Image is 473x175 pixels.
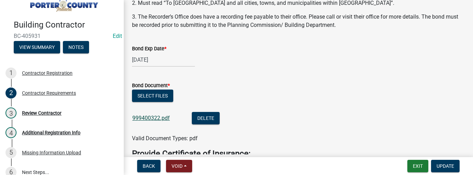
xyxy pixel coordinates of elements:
[132,149,251,158] strong: Provide Certificate of Insurance:
[5,107,16,119] div: 3
[22,150,81,155] div: Missing Information Upload
[5,147,16,158] div: 5
[5,87,16,99] div: 2
[113,33,122,39] wm-modal-confirm: Edit Application Number
[14,41,60,53] button: View Summary
[14,33,110,39] span: BC-405931
[431,160,460,172] button: Update
[192,112,220,124] button: Delete
[172,163,183,169] span: Void
[63,41,89,53] button: Notes
[132,83,170,88] label: Bond Document
[5,68,16,79] div: 1
[132,135,198,142] span: Valid Document Types: pdf
[132,90,173,102] button: Select files
[22,91,76,95] div: Contractor Requirements
[192,115,220,122] wm-modal-confirm: Delete Document
[132,13,465,29] p: 3. The Recorder’s Office does have a recording fee payable to their office. Please call or visit ...
[63,45,89,50] wm-modal-confirm: Notes
[137,160,161,172] button: Back
[22,71,73,75] div: Contractor Registration
[132,47,166,51] label: Bond Exp Date
[132,115,170,121] a: 999400322.pdf
[437,163,454,169] span: Update
[407,160,428,172] button: Exit
[14,45,60,50] wm-modal-confirm: Summary
[166,160,192,172] button: Void
[143,163,155,169] span: Back
[132,53,195,67] input: mm/dd/yyyy
[14,20,118,30] h4: Building Contractor
[22,111,62,115] div: Review Contractor
[22,130,80,135] div: Additional Registration Info
[5,127,16,138] div: 4
[113,33,122,39] a: Edit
